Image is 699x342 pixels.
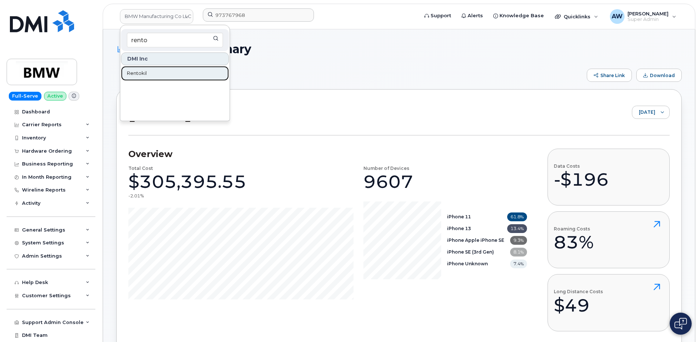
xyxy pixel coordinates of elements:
[121,52,229,65] div: DMI Inc
[363,171,413,193] div: 9607
[127,33,223,47] input: Search
[632,106,655,119] span: May 2025
[127,70,147,77] span: Rentokil
[650,73,675,78] span: Download
[548,274,670,331] button: Long Distance Costs$49
[507,212,527,221] span: 61.8%
[447,237,504,243] b: iPhone Apple iPhone SE
[447,214,471,219] b: iPhone 11
[554,294,603,316] div: $49
[510,248,527,256] span: 8.1%
[554,231,594,253] div: 83%
[447,261,488,266] b: iPhone Unknown
[600,73,625,78] span: Share Link
[554,168,609,190] div: -$196
[507,224,527,233] span: 13.4%
[447,226,471,231] b: iPhone 13
[548,211,670,268] button: Roaming Costs83%
[128,166,153,171] h4: Total Cost
[554,289,603,294] h4: Long Distance Costs
[636,69,682,82] button: Download
[128,193,144,199] div: -2.01%
[510,259,527,268] span: 7.4%
[674,318,687,330] img: Open chat
[587,69,632,82] button: Share Link
[128,171,246,193] div: $305,395.55
[363,166,409,171] h4: Number of Devices
[554,226,594,231] h4: Roaming Costs
[510,236,527,245] span: 9.3%
[447,249,494,255] b: iPhone SE (3rd Gen)
[128,149,527,160] h3: Overview
[554,164,609,168] h4: Data Costs
[121,66,229,81] a: Rentokil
